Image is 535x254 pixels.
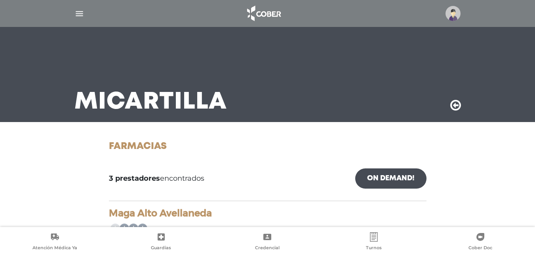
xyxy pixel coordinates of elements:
h4: Maga Alto Avellaneda [109,208,426,219]
span: encontrados [109,173,204,184]
a: Credencial [214,232,321,252]
img: profile-placeholder.svg [446,6,461,21]
span: Cober Doc [468,245,492,252]
span: Atención Médica Ya [32,245,77,252]
a: Atención Médica Ya [2,232,108,252]
a: On Demand! [355,168,426,189]
a: Turnos [321,232,427,252]
h3: Mi Cartilla [74,92,227,113]
img: Cober_menu-lines-white.svg [74,9,84,19]
b: 3 prestadores [109,174,160,183]
a: Cober Doc [427,232,533,252]
span: Guardias [151,245,171,252]
a: Guardias [108,232,215,252]
span: Credencial [255,245,280,252]
img: logo_cober_home-white.png [243,4,284,23]
span: Turnos [366,245,382,252]
h1: Farmacias [109,141,426,153]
